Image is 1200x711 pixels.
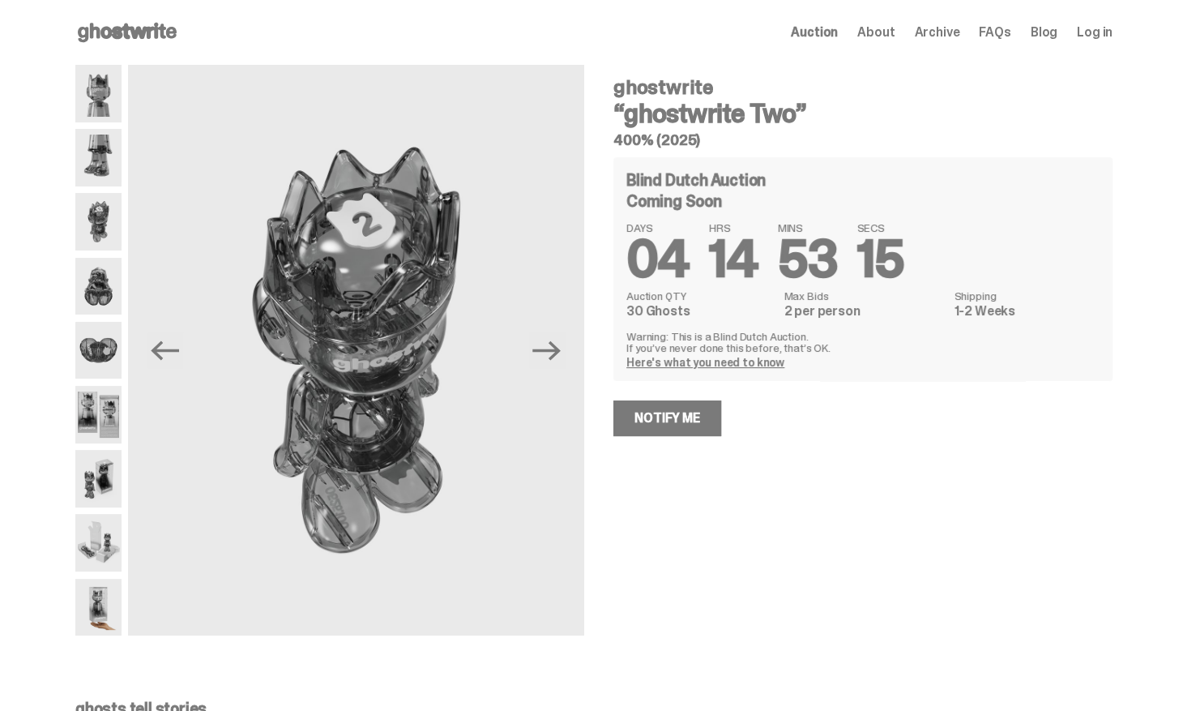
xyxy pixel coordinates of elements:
[626,305,774,318] dd: 30 Ghosts
[784,290,944,302] dt: Max Bids
[613,78,1112,97] h4: ghostwrite
[613,133,1112,148] h5: 400% (2025)
[75,386,122,443] img: ghostwrite_Two_Media_10.png
[75,450,122,508] img: ghostwrite_Two_Media_11.png
[127,65,583,636] img: ghostwrite_Two_Media_5.png
[75,322,122,379] img: ghostwrite_Two_Media_8.png
[626,193,1100,209] div: Coming Soon
[857,26,895,39] a: About
[784,305,944,318] dd: 2 per person
[613,400,721,436] a: Notify Me
[791,26,838,39] a: Auction
[709,222,758,233] span: HRS
[954,305,1100,318] dd: 1-2 Weeks
[626,331,1100,353] p: Warning: This is a Blind Dutch Auction. If you’ve never done this before, that’s OK.
[954,290,1100,302] dt: Shipping
[75,65,122,122] img: ghostwrite_Two_Media_1.png
[626,225,690,293] span: 04
[1031,26,1057,39] a: Blog
[914,26,959,39] a: Archive
[529,332,565,368] button: Next
[613,101,1112,126] h3: “ghostwrite Two”
[1077,26,1112,39] a: Log in
[626,355,784,370] a: Here's what you need to know
[979,26,1010,39] a: FAQs
[75,129,122,186] img: ghostwrite_Two_Media_3.png
[147,332,183,368] button: Previous
[626,172,766,188] h4: Blind Dutch Auction
[778,225,838,293] span: 53
[75,258,122,315] img: ghostwrite_Two_Media_6.png
[709,225,758,293] span: 14
[778,222,838,233] span: MINS
[75,579,122,636] img: ghostwrite_Two_Media_14.png
[856,225,903,293] span: 15
[584,65,1040,636] img: ghostwrite_Two_Media_6.png
[75,193,122,251] img: ghostwrite_Two_Media_5.png
[856,222,903,233] span: SECS
[75,514,122,572] img: ghostwrite_Two_Media_13.png
[626,222,690,233] span: DAYS
[626,290,774,302] dt: Auction QTY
